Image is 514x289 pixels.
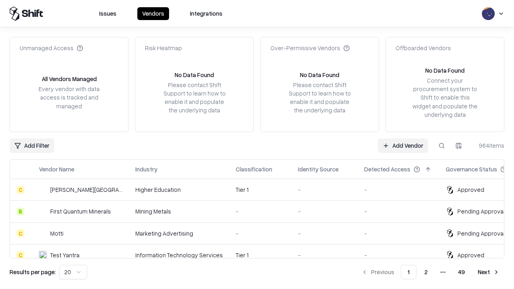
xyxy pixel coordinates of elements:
[39,251,47,259] img: Test Yantra
[39,229,47,237] img: Motti
[50,251,80,259] div: Test Yantra
[473,265,504,279] button: Next
[185,7,227,20] button: Integrations
[401,265,416,279] button: 1
[145,44,182,52] div: Risk Heatmap
[270,44,350,52] div: Over-Permissive Vendors
[42,75,97,83] div: All Vendors Managed
[50,185,122,194] div: [PERSON_NAME][GEOGRAPHIC_DATA]
[94,7,121,20] button: Issues
[135,207,223,216] div: Mining Metals
[135,165,157,173] div: Industry
[175,71,214,79] div: No Data Found
[418,265,434,279] button: 2
[10,138,54,153] button: Add Filter
[446,165,497,173] div: Governance Status
[39,208,47,216] img: First Quantum Minerals
[50,229,63,238] div: Motti
[16,251,24,259] div: C
[135,229,223,238] div: Marketing Advertising
[298,185,351,194] div: -
[300,71,339,79] div: No Data Found
[16,208,24,216] div: B
[457,229,505,238] div: Pending Approval
[236,185,285,194] div: Tier 1
[135,185,223,194] div: Higher Education
[135,251,223,259] div: Information Technology Services
[364,207,433,216] div: -
[39,186,47,194] img: Reichman University
[457,207,505,216] div: Pending Approval
[457,251,484,259] div: Approved
[364,229,433,238] div: -
[357,265,504,279] nav: pagination
[16,229,24,237] div: C
[161,81,228,115] div: Please contact Shift Support to learn how to enable it and populate the underlying data
[20,44,83,52] div: Unmanaged Access
[298,207,351,216] div: -
[452,265,471,279] button: 49
[364,165,410,173] div: Detected Access
[472,141,504,150] div: 964 items
[236,229,285,238] div: -
[36,85,102,110] div: Every vendor with data access is tracked and managed
[16,186,24,194] div: C
[425,66,465,75] div: No Data Found
[412,76,478,119] div: Connect your procurement system to Shift to enable this widget and populate the underlying data
[364,251,433,259] div: -
[396,44,451,52] div: Offboarded Vendors
[298,165,339,173] div: Identity Source
[298,251,351,259] div: -
[364,185,433,194] div: -
[286,81,353,115] div: Please contact Shift Support to learn how to enable it and populate the underlying data
[137,7,169,20] button: Vendors
[236,251,285,259] div: Tier 1
[50,207,111,216] div: First Quantum Minerals
[236,165,272,173] div: Classification
[298,229,351,238] div: -
[236,207,285,216] div: -
[378,138,428,153] a: Add Vendor
[457,185,484,194] div: Approved
[10,268,56,276] p: Results per page:
[39,165,74,173] div: Vendor Name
